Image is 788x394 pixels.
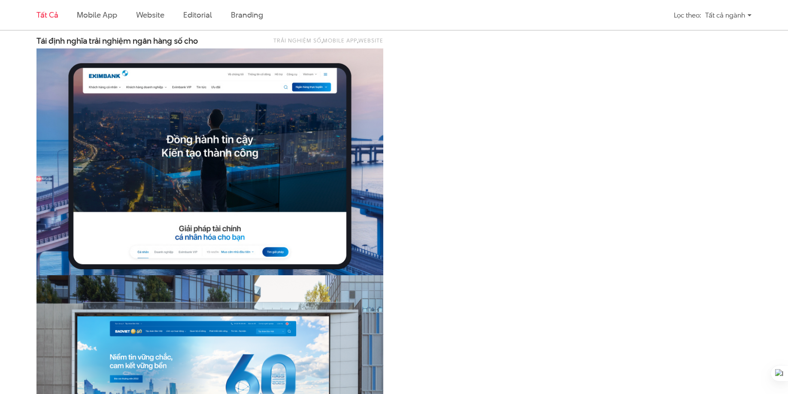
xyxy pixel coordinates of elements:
[231,9,263,20] a: Branding
[36,36,208,57] a: Tái định nghĩa trải nghiệm ngân hàng số choứng dụng LPBank
[19,37,401,292] img: Eximbank Website Portal
[136,9,164,20] a: Website
[245,36,383,53] div: , ,
[273,36,321,44] a: Trải nghiệm số
[674,8,701,23] div: Lọc theo:
[77,9,117,20] a: Mobile app
[323,36,357,44] a: Mobile app
[183,9,212,20] a: Editorial
[36,9,58,20] a: Tất cả
[705,8,752,23] div: Tất cả ngành
[358,36,383,44] a: Website
[36,36,208,57] span: Tái định nghĩa trải nghiệm ngân hàng số cho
